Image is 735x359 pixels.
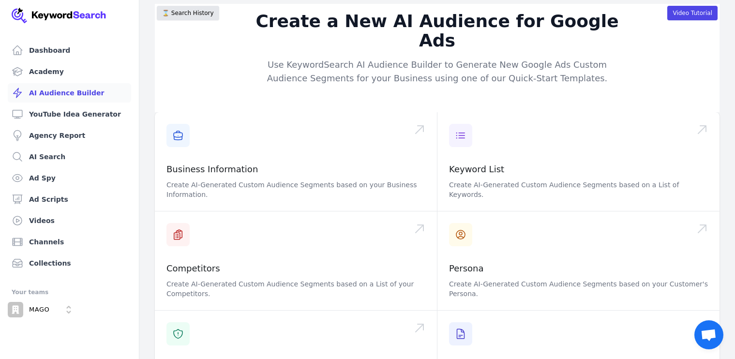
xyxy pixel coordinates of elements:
button: Open organization switcher [8,302,76,317]
a: Videos [8,211,131,230]
a: Dashboard [8,41,131,60]
a: Agency Report [8,126,131,145]
p: Use KeywordSearch AI Audience Builder to Generate New Google Ads Custom Audience Segments for you... [252,58,623,85]
a: Keyword List [449,164,504,174]
img: Your Company [12,8,106,23]
h2: Create a New AI Audience for Google Ads [252,12,623,50]
a: Persona [449,263,484,273]
a: Business Information [166,164,258,174]
a: Channels [8,232,131,252]
a: AI Search [8,147,131,166]
button: ⌛️ Search History [157,6,219,20]
div: Your teams [12,286,127,298]
a: Collections [8,254,131,273]
p: MAGO [29,305,49,314]
a: YouTube Idea Generator [8,105,131,124]
button: Video Tutorial [667,6,718,20]
a: Ad Spy [8,168,131,188]
a: AI Audience Builder [8,83,131,103]
a: Ad Scripts [8,190,131,209]
a: Competitors [166,263,220,273]
div: Open chat [694,320,723,349]
img: MAGO [8,302,23,317]
a: Academy [8,62,131,81]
